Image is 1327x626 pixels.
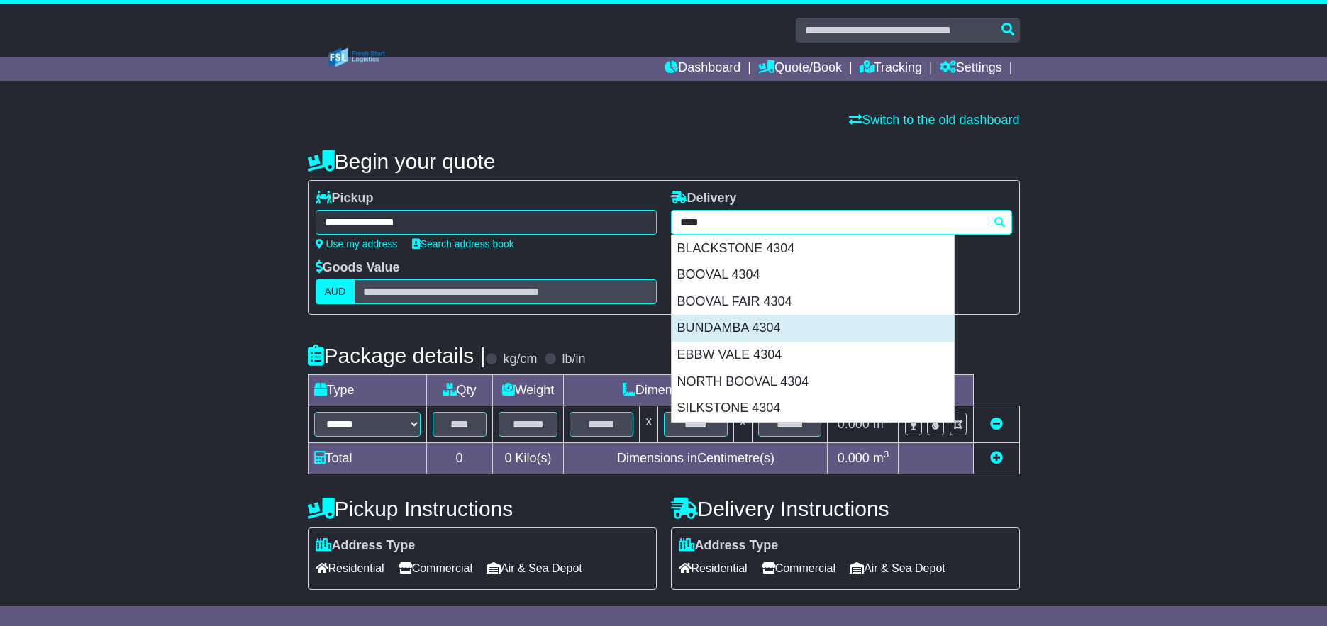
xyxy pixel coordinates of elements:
a: Use my address [316,238,398,250]
div: NORTH BOOVAL 4304 [672,369,954,396]
label: kg/cm [503,352,537,367]
h4: Begin your quote [308,150,1020,173]
td: Dimensions (L x W x H) [564,375,828,406]
span: Air & Sea Depot [487,557,582,579]
sup: 3 [884,449,889,459]
a: Dashboard [665,57,740,81]
typeahead: Please provide city [671,210,1012,235]
a: Switch to the old dashboard [849,113,1019,127]
a: Remove this item [990,417,1003,431]
td: Kilo(s) [492,443,564,474]
td: x [640,406,658,443]
td: 0 [426,443,492,474]
a: Add new item [990,451,1003,465]
td: Weight [492,375,564,406]
span: 0.000 [838,417,870,431]
a: Settings [940,57,1002,81]
td: Qty [426,375,492,406]
label: Address Type [316,538,416,554]
span: Residential [679,557,748,579]
label: Goods Value [316,260,400,276]
span: Residential [316,557,384,579]
span: Air & Sea Depot [850,557,945,579]
span: m [873,417,889,431]
label: Pickup [316,191,374,206]
a: Tracking [860,57,922,81]
h4: Delivery Instructions [671,497,1020,520]
span: Commercial [762,557,835,579]
label: Address Type [679,538,779,554]
h4: Package details | [308,344,486,367]
span: 0 [504,451,511,465]
a: Quote/Book [758,57,842,81]
span: 0.000 [838,451,870,465]
h4: Pickup Instructions [308,497,657,520]
td: Dimensions in Centimetre(s) [564,443,828,474]
td: x [733,406,752,443]
label: AUD [316,279,355,304]
div: BOOVAL 4304 [672,262,954,289]
div: SILKSTONE 4304 [672,395,954,422]
div: BUNDAMBA 4304 [672,315,954,342]
div: BOOVAL FAIR 4304 [672,289,954,315]
a: Search address book [412,238,514,250]
label: Delivery [671,191,737,206]
div: EBBW VALE 4304 [672,342,954,369]
span: m [873,451,889,465]
td: Total [308,443,426,474]
div: BLACKSTONE 4304 [672,235,954,262]
label: lb/in [562,352,585,367]
td: Type [308,375,426,406]
span: Commercial [399,557,472,579]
